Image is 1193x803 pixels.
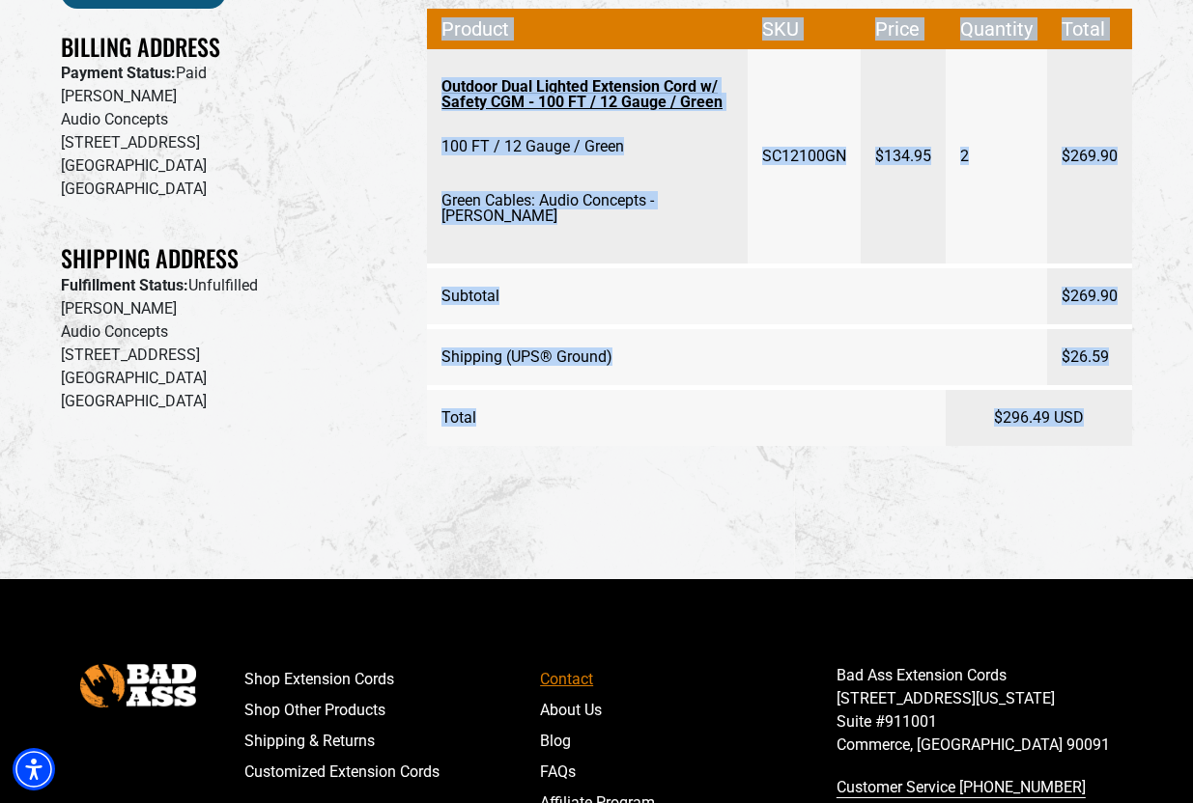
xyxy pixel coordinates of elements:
a: Shipping & Returns [244,726,541,757]
a: Contact [540,664,837,695]
span: Quantity [960,10,1033,48]
p: [PERSON_NAME] Audio Concepts [STREET_ADDRESS] [GEOGRAPHIC_DATA] [GEOGRAPHIC_DATA] [61,85,399,201]
a: About Us [540,695,837,726]
strong: Fulfillment Status: [61,276,188,294]
span: $134.95 [875,129,931,183]
span: Shipping (UPS® Ground) [441,330,612,384]
h2: Shipping Address [61,243,399,273]
span: Product [441,10,733,48]
span: SC12100GN [762,129,846,183]
h2: Billing Address [61,32,399,62]
span: Green Cables: Audio Concepts - [PERSON_NAME] [441,174,733,243]
img: Bad Ass Extension Cords [80,664,196,707]
span: 100 FT / 12 Gauge / Green [441,120,624,174]
p: Paid [61,62,399,85]
strong: Payment Status: [61,64,176,82]
a: call 833-674-1699 [837,772,1133,803]
span: Subtotal [441,269,499,323]
span: Total [441,391,476,445]
span: SKU [762,10,846,48]
p: Unfulfilled [61,274,399,297]
span: $269.90 [1062,129,1118,183]
a: FAQs [540,757,837,788]
a: Shop Other Products [244,695,541,726]
div: Accessibility Menu [13,748,55,790]
span: $269.90 [1062,269,1118,323]
span: $296.49 USD [994,391,1084,445]
p: [PERSON_NAME] Audio Concepts [STREET_ADDRESS] [GEOGRAPHIC_DATA] [GEOGRAPHIC_DATA] [61,297,399,413]
p: Bad Ass Extension Cords [STREET_ADDRESS][US_STATE] Suite #911001 Commerce, [GEOGRAPHIC_DATA] 90091 [837,664,1133,757]
a: Customized Extension Cords [244,757,541,788]
span: Total [1062,10,1118,48]
span: 2 [960,129,969,183]
a: Shop Extension Cords [244,664,541,695]
a: Blog [540,726,837,757]
a: Outdoor Dual Lighted Extension Cord w/ Safety CGM - 100 FT / 12 Gauge / Green [441,69,733,120]
span: $26.59 [1062,330,1109,384]
span: Price [875,10,931,48]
